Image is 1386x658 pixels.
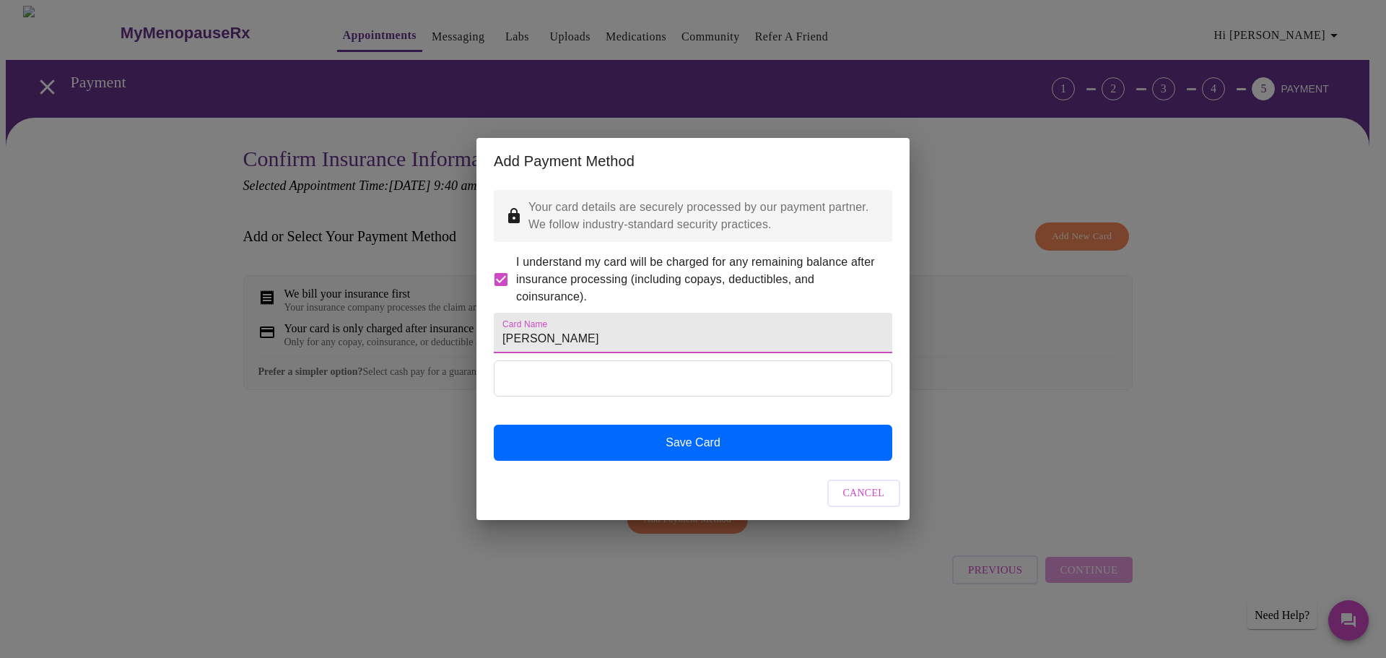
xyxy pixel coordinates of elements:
[827,480,901,508] button: Cancel
[494,150,892,173] h2: Add Payment Method
[494,425,892,461] button: Save Card
[494,361,892,396] iframe: Secure Credit Card Form
[843,485,885,503] span: Cancel
[528,199,881,233] p: Your card details are securely processed by our payment partner. We follow industry-standard secu...
[516,254,881,306] span: I understand my card will be charged for any remaining balance after insurance processing (includ...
